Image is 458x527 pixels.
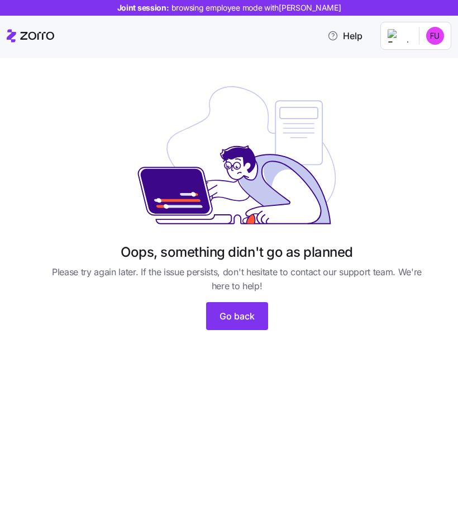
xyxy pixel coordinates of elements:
[318,25,371,47] button: Help
[171,2,341,13] span: browsing employee mode with [PERSON_NAME]
[426,27,444,45] img: ea768fbe8fdca69f6c3df74946d49f9c
[117,2,341,13] span: Joint session:
[206,302,268,330] button: Go back
[388,29,410,43] img: Employer logo
[45,265,429,293] span: Please try again later. If the issue persists, don't hesitate to contact our support team. We're ...
[327,29,362,43] span: Help
[220,309,255,323] span: Go back
[121,243,353,261] h1: Oops, something didn't go as planned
